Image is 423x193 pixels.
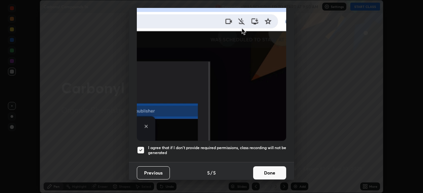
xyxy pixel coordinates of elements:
[207,169,210,176] h4: 5
[148,145,286,155] h5: I agree that if I don't provide required permissions, class recording will not be generated
[211,169,212,176] h4: /
[137,166,170,179] button: Previous
[253,166,286,179] button: Done
[213,169,216,176] h4: 5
